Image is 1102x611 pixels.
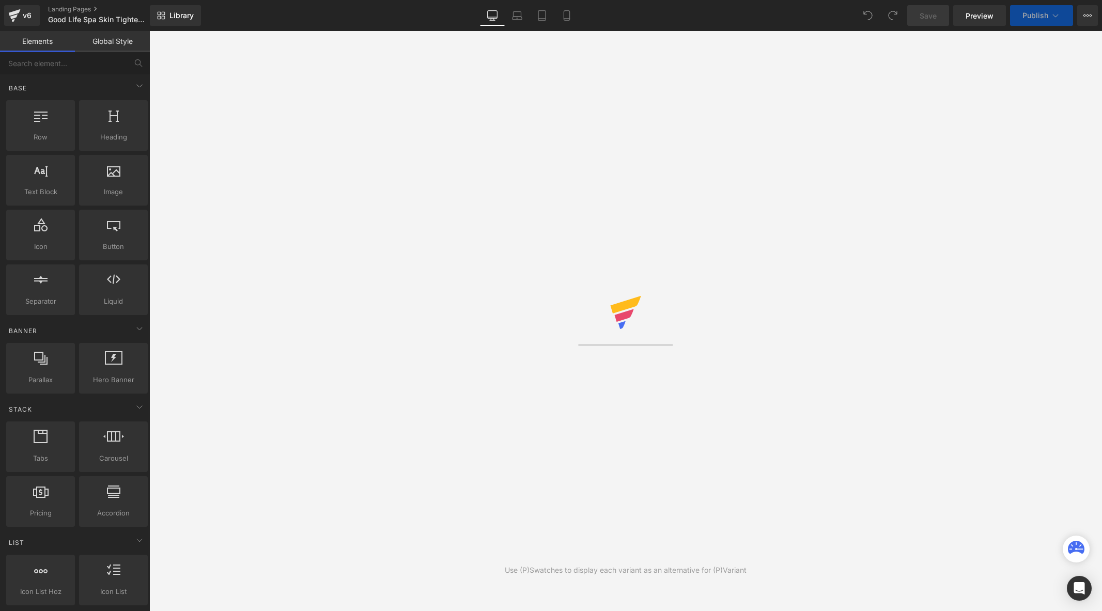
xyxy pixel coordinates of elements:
[920,10,937,21] span: Save
[9,296,72,307] span: Separator
[21,9,34,22] div: v6
[82,241,145,252] span: Button
[1067,576,1092,601] div: Open Intercom Messenger
[82,132,145,143] span: Heading
[1010,5,1073,26] button: Publish
[8,538,25,547] span: List
[953,5,1006,26] a: Preview
[8,83,28,93] span: Base
[9,132,72,143] span: Row
[530,5,554,26] a: Tablet
[82,453,145,464] span: Carousel
[966,10,994,21] span: Preview
[48,15,147,24] span: Good Life Spa Skin Tightening $69.95-DTB-1
[858,5,878,26] button: Undo
[882,5,903,26] button: Redo
[48,5,167,13] a: Landing Pages
[82,508,145,519] span: Accordion
[505,5,530,26] a: Laptop
[4,5,40,26] a: v6
[9,453,72,464] span: Tabs
[480,5,505,26] a: Desktop
[9,586,72,597] span: Icon List Hoz
[505,565,747,576] div: Use (P)Swatches to display each variant as an alternative for (P)Variant
[8,404,33,414] span: Stack
[1077,5,1098,26] button: More
[150,5,201,26] a: New Library
[554,5,579,26] a: Mobile
[9,374,72,385] span: Parallax
[82,296,145,307] span: Liquid
[82,186,145,197] span: Image
[82,374,145,385] span: Hero Banner
[82,586,145,597] span: Icon List
[9,186,72,197] span: Text Block
[8,326,38,336] span: Banner
[9,508,72,519] span: Pricing
[169,11,194,20] span: Library
[1022,11,1048,20] span: Publish
[9,241,72,252] span: Icon
[75,31,150,52] a: Global Style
